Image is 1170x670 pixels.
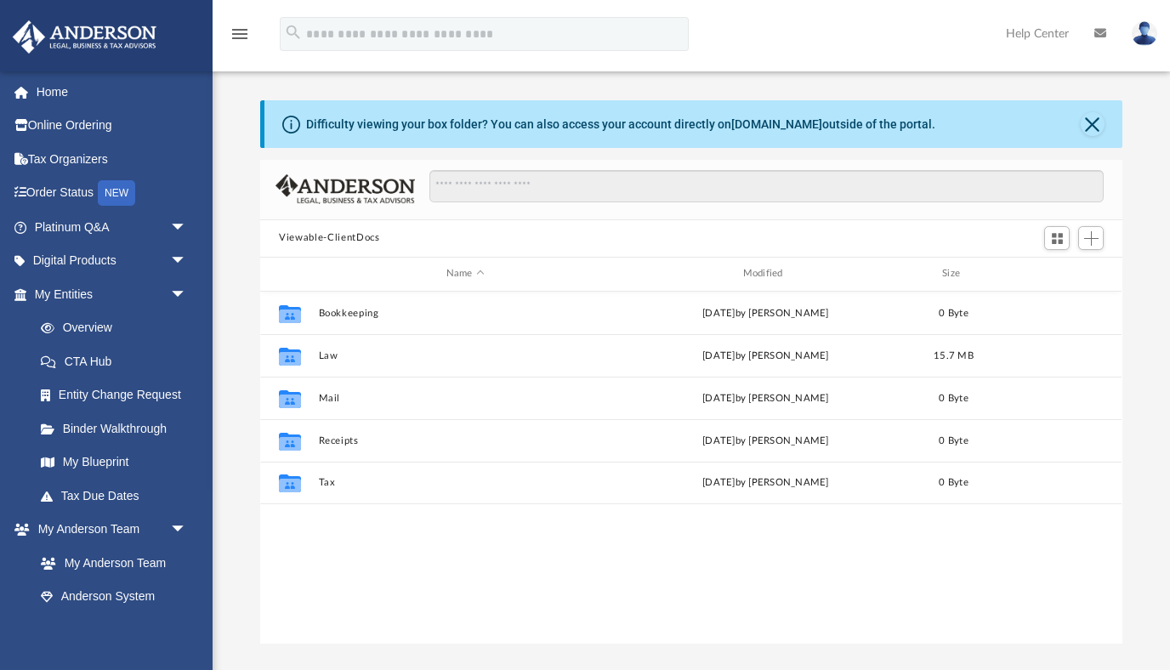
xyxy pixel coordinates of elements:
button: Add [1078,226,1104,250]
span: arrow_drop_down [170,244,204,279]
a: My Entitiesarrow_drop_down [12,277,213,311]
input: Search files and folders [429,170,1104,202]
div: [DATE] by [PERSON_NAME] [619,348,912,363]
a: Tax Due Dates [24,479,213,513]
a: My Blueprint [24,446,204,480]
div: Name [318,266,611,281]
div: id [268,266,310,281]
a: Entity Change Request [24,378,213,412]
div: [DATE] by [PERSON_NAME] [619,433,912,448]
a: Home [12,75,213,109]
a: Tax Organizers [12,142,213,176]
div: [DATE] by [PERSON_NAME] [619,475,912,491]
i: menu [230,24,250,44]
span: 0 Byte [940,393,969,402]
button: Switch to Grid View [1044,226,1070,250]
button: Law [319,349,612,361]
div: [DATE] by [PERSON_NAME] [619,390,912,406]
div: Difficulty viewing your box folder? You can also access your account directly on outside of the p... [306,116,935,133]
span: 0 Byte [940,435,969,445]
button: Tax [319,477,612,488]
button: Mail [319,392,612,403]
div: grid [260,292,1122,644]
img: Anderson Advisors Platinum Portal [8,20,162,54]
span: arrow_drop_down [170,513,204,548]
a: Anderson System [24,580,204,614]
span: 15.7 MB [934,350,974,360]
div: Modified [619,266,912,281]
a: Online Ordering [12,109,213,143]
a: [DOMAIN_NAME] [731,117,822,131]
img: User Pic [1132,21,1157,46]
a: Digital Productsarrow_drop_down [12,244,213,278]
div: id [996,266,1115,281]
a: menu [230,32,250,44]
span: arrow_drop_down [170,210,204,245]
span: 0 Byte [940,478,969,487]
button: Viewable-ClientDocs [279,230,379,246]
a: Platinum Q&Aarrow_drop_down [12,210,213,244]
span: arrow_drop_down [170,277,204,312]
a: My Anderson Team [24,546,196,580]
div: [DATE] by [PERSON_NAME] [619,305,912,321]
a: Overview [24,311,213,345]
a: Binder Walkthrough [24,412,213,446]
a: My Anderson Teamarrow_drop_down [12,513,204,547]
div: Size [920,266,988,281]
button: Bookkeeping [319,307,612,318]
a: CTA Hub [24,344,213,378]
div: NEW [98,180,135,206]
button: Receipts [319,434,612,446]
a: Order StatusNEW [12,176,213,211]
i: search [284,23,303,42]
span: 0 Byte [940,308,969,317]
button: Close [1081,112,1105,136]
